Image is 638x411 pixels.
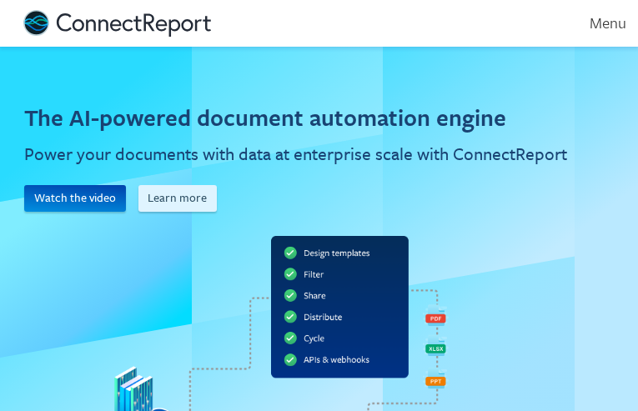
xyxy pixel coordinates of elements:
button: Learn more [138,185,218,212]
button: Watch the video [24,185,126,212]
div: Menu [567,13,626,33]
h2: Power your documents with data at enterprise scale with ConnectReport [24,142,567,167]
a: Watch the video [24,185,138,212]
h1: The AI-powered document automation engine [24,101,506,133]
